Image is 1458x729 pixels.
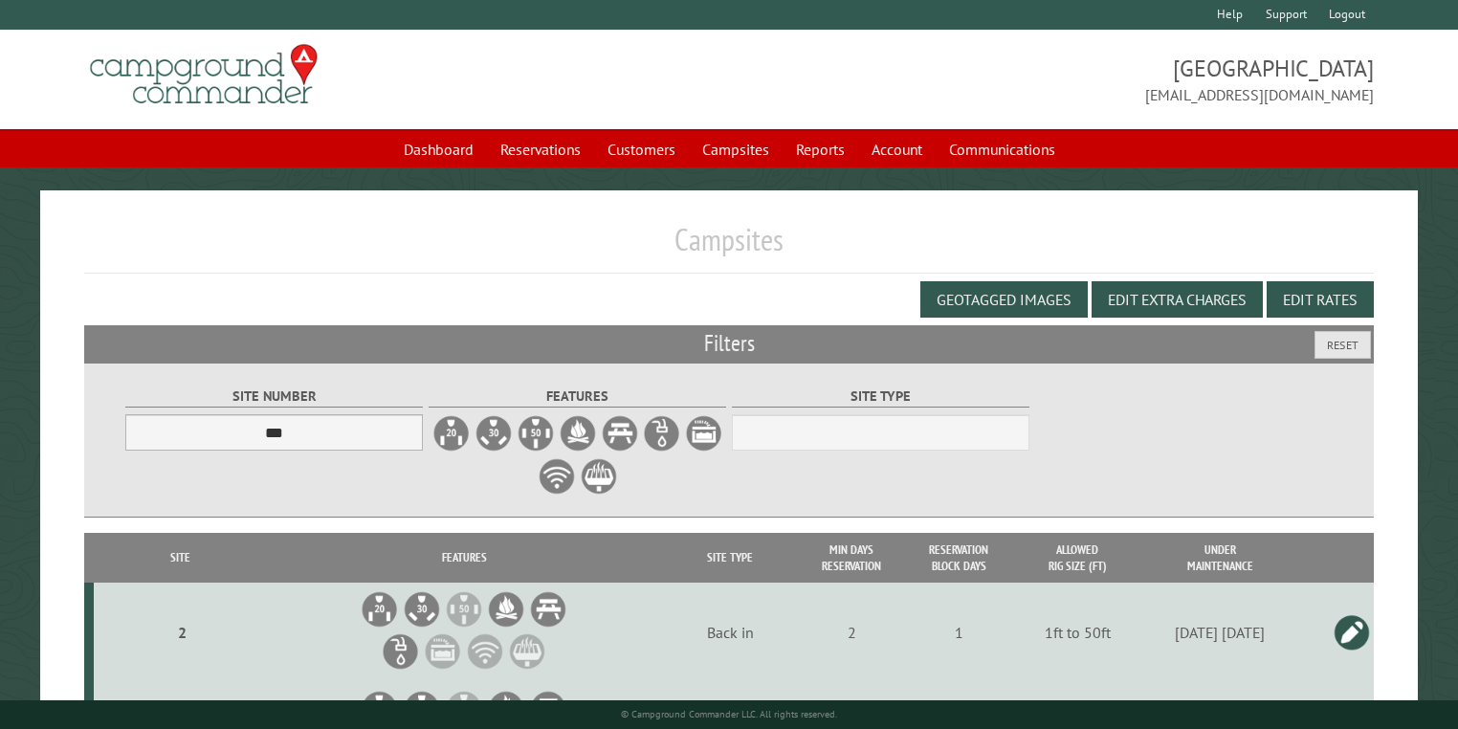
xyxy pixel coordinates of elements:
[125,386,423,408] label: Site Number
[489,131,592,167] a: Reservations
[559,414,597,453] label: Firepit
[445,590,483,629] li: 50A Electrical Hookup
[529,690,567,728] li: Picnic Table
[1013,533,1143,583] th: Allowed Rig Size (ft)
[267,533,662,583] th: Features
[801,623,902,642] div: 2
[938,131,1067,167] a: Communications
[466,632,504,671] li: WiFi Service
[665,623,795,642] div: Back in
[1146,623,1294,642] div: [DATE] [DATE]
[729,53,1374,106] span: [GEOGRAPHIC_DATA] [EMAIL_ADDRESS][DOMAIN_NAME]
[94,533,267,583] th: Site
[596,131,687,167] a: Customers
[784,131,856,167] a: Reports
[517,414,555,453] label: 50A Electrical Hookup
[84,221,1375,274] h1: Campsites
[403,690,441,728] li: 30A Electrical Hookup
[1142,533,1297,583] th: Under Maintenance
[1333,613,1371,652] a: Edit this campsite
[908,623,1009,642] div: 1
[685,414,723,453] label: Sewer Hookup
[84,325,1375,362] h2: Filters
[84,37,323,112] img: Campground Commander
[580,457,618,496] label: Grill
[429,386,726,408] label: Features
[487,590,525,629] li: Firepit
[487,690,525,728] li: Firepit
[403,590,441,629] li: 30A Electrical Hookup
[424,632,462,671] li: Sewer Hookup
[621,708,837,720] small: © Campground Commander LLC. All rights reserved.
[1267,281,1374,318] button: Edit Rates
[732,386,1029,408] label: Site Type
[643,414,681,453] label: Water Hookup
[432,414,471,453] label: 20A Electrical Hookup
[101,623,264,642] div: 2
[445,690,483,728] li: 50A Electrical Hookup
[361,590,399,629] li: 20A Electrical Hookup
[382,632,420,671] li: Water Hookup
[691,131,781,167] a: Campsites
[860,131,934,167] a: Account
[508,632,546,671] li: Grill
[1314,331,1371,359] button: Reset
[920,281,1088,318] button: Geotagged Images
[392,131,485,167] a: Dashboard
[662,533,798,583] th: Site Type
[538,457,576,496] label: WiFi Service
[601,414,639,453] label: Picnic Table
[475,414,513,453] label: 30A Electrical Hookup
[361,690,399,728] li: 20A Electrical Hookup
[905,533,1012,583] th: Reservation Block Days
[529,590,567,629] li: Picnic Table
[798,533,905,583] th: Min Days Reservation
[1092,281,1263,318] button: Edit Extra Charges
[1016,623,1140,642] div: 1ft to 50ft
